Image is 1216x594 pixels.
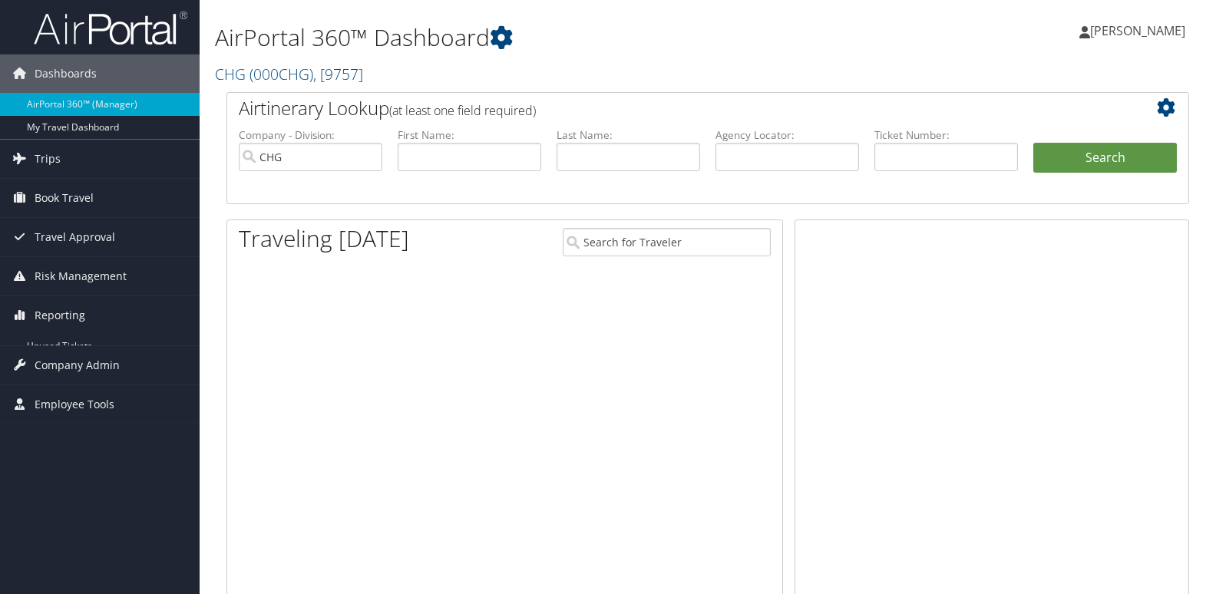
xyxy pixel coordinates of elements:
button: Search [1033,143,1177,173]
span: Book Travel [35,179,94,217]
span: Trips [35,140,61,178]
label: Ticket Number: [874,127,1018,143]
a: [PERSON_NAME] [1079,8,1201,54]
span: Employee Tools [35,385,114,424]
input: Search for Traveler [563,228,771,256]
span: ( 000CHG ) [249,64,313,84]
h1: AirPortal 360™ Dashboard [215,21,872,54]
label: Company - Division: [239,127,382,143]
a: CHG [215,64,363,84]
span: Reporting [35,296,85,335]
label: First Name: [398,127,541,143]
span: , [ 9757 ] [313,64,363,84]
span: Risk Management [35,257,127,295]
span: (at least one field required) [389,102,536,119]
h1: Traveling [DATE] [239,223,409,255]
span: Travel Approval [35,218,115,256]
span: Dashboards [35,54,97,93]
img: airportal-logo.png [34,10,187,46]
span: [PERSON_NAME] [1090,22,1185,39]
label: Agency Locator: [715,127,859,143]
h2: Airtinerary Lookup [239,95,1097,121]
span: Company Admin [35,346,120,384]
label: Last Name: [557,127,700,143]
